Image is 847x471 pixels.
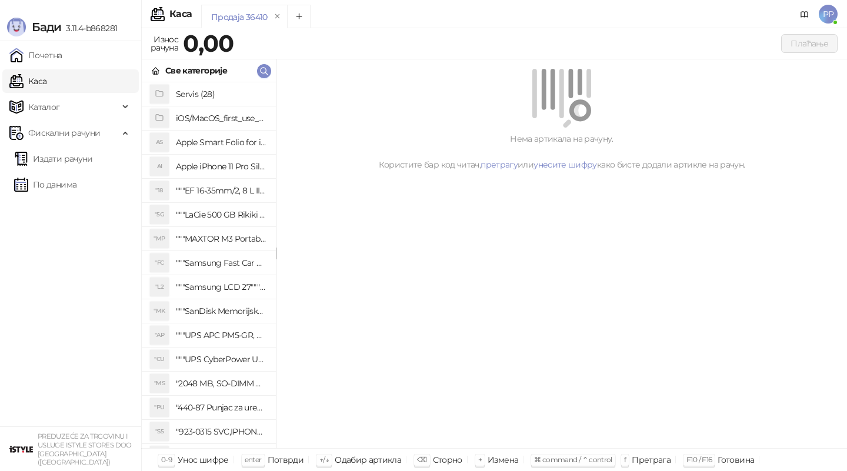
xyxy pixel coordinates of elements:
[176,278,266,296] h4: """Samsung LCD 27"""" C27F390FHUXEN"""
[268,452,304,467] div: Потврди
[178,452,229,467] div: Унос шифре
[150,326,169,345] div: "AP
[14,147,93,171] a: Издати рачуни
[150,302,169,320] div: "MK
[176,109,266,128] h4: iOS/MacOS_first_use_assistance (4)
[481,159,518,170] a: претрагу
[433,452,462,467] div: Сторно
[632,452,671,467] div: Претрага
[534,455,612,464] span: ⌘ command / ⌃ control
[176,398,266,417] h4: "440-87 Punjac za uredjaje sa micro USB portom 4/1, Stand."
[270,12,285,22] button: remove
[9,69,46,93] a: Каса
[176,253,266,272] h4: """Samsung Fast Car Charge Adapter, brzi auto punja_, boja crna"""
[533,159,597,170] a: унесите шифру
[150,398,169,417] div: "PU
[287,5,311,28] button: Add tab
[176,350,266,369] h4: """UPS CyberPower UT650EG, 650VA/360W , line-int., s_uko, desktop"""
[718,452,754,467] div: Готовина
[819,5,838,24] span: PP
[150,446,169,465] div: "SD
[781,34,838,53] button: Плаћање
[165,64,227,77] div: Све категорије
[176,133,266,152] h4: Apple Smart Folio for iPad mini (A17 Pro) - Sage
[176,446,266,465] h4: "923-0448 SVC,IPHONE,TOURQUE DRIVER KIT .65KGF- CM Šrafciger "
[150,278,169,296] div: "L2
[176,229,266,248] h4: """MAXTOR M3 Portable 2TB 2.5"""" crni eksterni hard disk HX-M201TCB/GM"""
[245,455,262,464] span: enter
[148,32,181,55] div: Износ рачуна
[211,11,268,24] div: Продаја 36410
[150,229,169,248] div: "MP
[32,20,61,34] span: Бади
[624,455,626,464] span: f
[14,173,76,196] a: По данима
[795,5,814,24] a: Документација
[150,133,169,152] div: AS
[176,205,266,224] h4: """LaCie 500 GB Rikiki USB 3.0 / Ultra Compact & Resistant aluminum / USB 3.0 / 2.5"""""""
[686,455,712,464] span: F10 / F16
[150,181,169,200] div: "18
[335,452,401,467] div: Одабир артикла
[169,9,192,19] div: Каса
[38,432,132,466] small: PREDUZEĆE ZA TRGOVINU I USLUGE ISTYLE STORES DOO [GEOGRAPHIC_DATA] ([GEOGRAPHIC_DATA])
[9,44,62,67] a: Почетна
[150,205,169,224] div: "5G
[176,85,266,103] h4: Servis (28)
[478,455,482,464] span: +
[150,253,169,272] div: "FC
[142,82,276,448] div: grid
[28,121,100,145] span: Фискални рачуни
[176,326,266,345] h4: """UPS APC PM5-GR, Essential Surge Arrest,5 utic_nica"""
[150,422,169,441] div: "S5
[28,95,60,119] span: Каталог
[319,455,329,464] span: ↑/↓
[150,157,169,176] div: AI
[161,455,172,464] span: 0-9
[176,157,266,176] h4: Apple iPhone 11 Pro Silicone Case - Black
[291,132,833,171] div: Нема артикала на рачуну. Користите бар код читач, или како бисте додали артикле на рачун.
[9,437,33,461] img: 64x64-companyLogo-77b92cf4-9946-4f36-9751-bf7bb5fd2c7d.png
[150,350,169,369] div: "CU
[7,18,26,36] img: Logo
[150,374,169,393] div: "MS
[176,181,266,200] h4: """EF 16-35mm/2, 8 L III USM"""
[176,374,266,393] h4: "2048 MB, SO-DIMM DDRII, 667 MHz, Napajanje 1,8 0,1 V, Latencija CL5"
[183,29,234,58] strong: 0,00
[61,23,117,34] span: 3.11.4-b868281
[417,455,426,464] span: ⌫
[488,452,518,467] div: Измена
[176,302,266,320] h4: """SanDisk Memorijska kartica 256GB microSDXC sa SD adapterom SDSQXA1-256G-GN6MA - Extreme PLUS, ...
[176,422,266,441] h4: "923-0315 SVC,IPHONE 5/5S BATTERY REMOVAL TRAY Držač za iPhone sa kojim se otvara display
